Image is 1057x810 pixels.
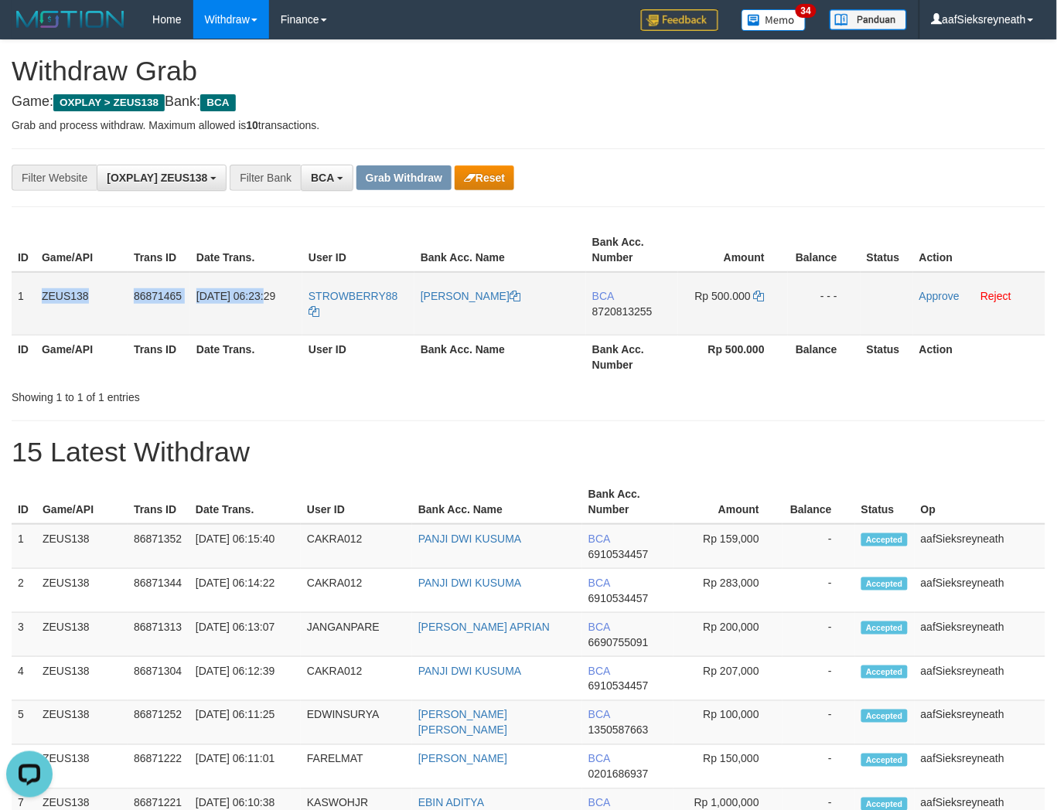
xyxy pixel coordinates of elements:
[678,228,788,272] th: Amount
[301,569,412,613] td: CAKRA012
[189,745,301,789] td: [DATE] 06:11:01
[36,524,128,569] td: ZEUS138
[788,272,861,335] td: - - -
[12,117,1045,133] p: Grab and process withdraw. Maximum allowed is transactions.
[301,657,412,701] td: CAKRA012
[830,9,907,30] img: panduan.png
[673,613,783,657] td: Rp 200,000
[189,480,301,524] th: Date Trans.
[12,383,429,405] div: Showing 1 to 1 of 1 entries
[12,480,36,524] th: ID
[128,569,189,613] td: 86871344
[915,701,1045,745] td: aafSieksreyneath
[418,709,507,737] a: [PERSON_NAME] [PERSON_NAME]
[301,480,412,524] th: User ID
[588,797,610,809] span: BCA
[12,569,36,613] td: 2
[588,753,610,765] span: BCA
[6,6,53,53] button: Open LiveChat chat widget
[302,335,414,379] th: User ID
[586,228,678,272] th: Bank Acc. Number
[588,636,649,648] span: Copy 6690755091 to clipboard
[189,613,301,657] td: [DATE] 06:13:07
[861,754,908,767] span: Accepted
[586,335,678,379] th: Bank Acc. Number
[12,165,97,191] div: Filter Website
[861,577,908,590] span: Accepted
[588,621,610,633] span: BCA
[36,335,128,379] th: Game/API
[678,335,788,379] th: Rp 500.000
[418,621,550,633] a: [PERSON_NAME] APRIAN
[12,657,36,701] td: 4
[301,745,412,789] td: FARELMAT
[915,657,1045,701] td: aafSieksreyneath
[189,524,301,569] td: [DATE] 06:15:40
[673,480,783,524] th: Amount
[861,335,913,379] th: Status
[418,797,484,809] a: EBIN ADITYA
[128,480,189,524] th: Trans ID
[246,119,258,131] strong: 10
[12,335,36,379] th: ID
[128,657,189,701] td: 86871304
[592,290,614,302] span: BCA
[418,577,522,589] a: PANJI DWI KUSUMA
[190,335,302,379] th: Date Trans.
[588,577,610,589] span: BCA
[309,290,398,318] a: STROWBERRY88
[128,524,189,569] td: 86871352
[128,745,189,789] td: 86871222
[788,228,861,272] th: Balance
[783,701,855,745] td: -
[861,533,908,546] span: Accepted
[12,94,1045,110] h4: Game: Bank:
[301,613,412,657] td: JANGANPARE
[919,290,960,302] a: Approve
[36,745,128,789] td: ZEUS138
[673,657,783,701] td: Rp 207,000
[913,228,1045,272] th: Action
[36,272,128,335] td: ZEUS138
[695,290,751,302] span: Rp 500.000
[673,569,783,613] td: Rp 283,000
[36,480,128,524] th: Game/API
[915,480,1045,524] th: Op
[414,335,586,379] th: Bank Acc. Name
[861,228,913,272] th: Status
[412,480,582,524] th: Bank Acc. Name
[128,613,189,657] td: 86871313
[421,290,520,302] a: [PERSON_NAME]
[742,9,806,31] img: Button%20Memo.svg
[673,701,783,745] td: Rp 100,000
[588,665,610,677] span: BCA
[301,165,353,191] button: BCA
[783,745,855,789] td: -
[915,613,1045,657] td: aafSieksreyneath
[36,613,128,657] td: ZEUS138
[301,524,412,569] td: CAKRA012
[588,548,649,560] span: Copy 6910534457 to clipboard
[134,290,182,302] span: 86871465
[861,710,908,723] span: Accepted
[356,165,452,190] button: Grab Withdraw
[301,701,412,745] td: EDWINSURYA
[588,592,649,604] span: Copy 6910534457 to clipboard
[36,657,128,701] td: ZEUS138
[641,9,718,31] img: Feedback.jpg
[796,4,817,18] span: 34
[915,745,1045,789] td: aafSieksreyneath
[783,569,855,613] td: -
[588,724,649,737] span: Copy 1350587663 to clipboard
[309,290,398,302] span: STROWBERRY88
[980,290,1011,302] a: Reject
[455,165,514,190] button: Reset
[36,701,128,745] td: ZEUS138
[128,335,190,379] th: Trans ID
[783,524,855,569] td: -
[12,272,36,335] td: 1
[128,228,190,272] th: Trans ID
[128,701,189,745] td: 86871252
[588,680,649,693] span: Copy 6910534457 to clipboard
[97,165,227,191] button: [OXPLAY] ZEUS138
